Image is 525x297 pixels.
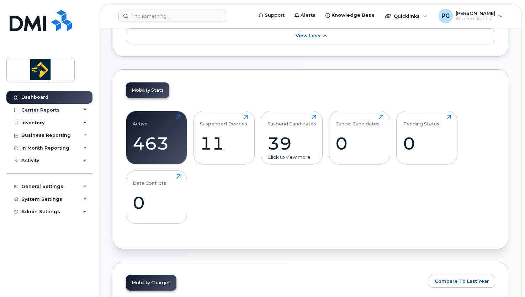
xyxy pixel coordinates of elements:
div: Patrick Guevara [434,9,508,23]
input: Find something... [118,10,226,22]
span: Wireless Admin [456,16,495,22]
div: Suspended Devices [200,115,247,126]
a: Pending Status0 [403,115,451,160]
div: Pending Status [403,115,439,126]
div: 11 [200,133,248,154]
div: Suspend Candidates [267,115,316,126]
div: Data Conflicts [133,174,166,186]
span: [PERSON_NAME] [456,10,495,16]
span: PG [441,12,450,20]
div: 0 [403,133,451,154]
div: Click to view more [267,154,316,161]
span: Support [265,12,285,19]
a: Suspend Candidates39Click to view more [267,115,316,160]
a: Suspended Devices11 [200,115,248,160]
a: Active463 [133,115,181,160]
a: Support [254,8,290,22]
div: Quicklinks [380,9,432,23]
div: Active [133,115,148,126]
span: View Less [296,33,320,38]
button: Compare To Last Year [429,275,495,288]
span: Quicklinks [394,13,420,19]
a: Data Conflicts0 [133,174,181,220]
div: Cancel Candidates [335,115,380,126]
a: Alerts [290,8,320,22]
span: Knowledge Base [332,12,375,19]
span: Alerts [301,12,315,19]
div: 463 [133,133,181,154]
a: Knowledge Base [320,8,380,22]
a: Cancel Candidates0 [335,115,383,160]
span: Compare To Last Year [435,278,489,285]
div: 0 [133,192,181,213]
div: 39 [267,133,316,154]
div: 0 [335,133,383,154]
